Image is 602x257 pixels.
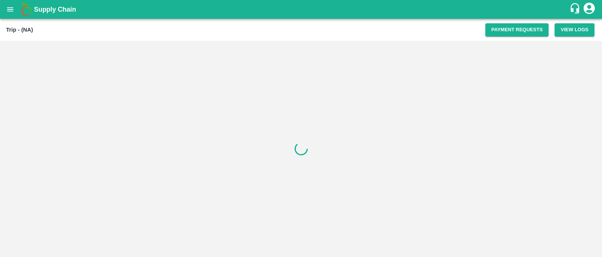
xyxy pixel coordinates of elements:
b: Trip - (NA) [6,27,33,33]
img: logo [19,2,34,17]
button: Payment Requests [485,23,549,36]
button: View Logs [555,23,594,36]
button: open drawer [2,1,19,18]
b: Supply Chain [34,6,76,13]
div: customer-support [569,3,582,16]
div: account of current user [582,2,596,17]
a: Supply Chain [34,4,569,15]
